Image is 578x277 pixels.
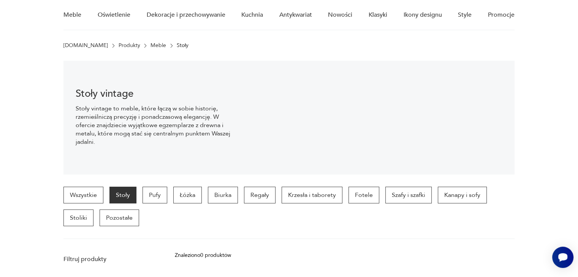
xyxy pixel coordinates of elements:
[143,187,167,203] a: Pufy
[328,0,352,30] a: Nowości
[76,89,232,98] h1: Stoły vintage
[119,42,140,49] a: Produkty
[403,0,442,30] a: Ikony designu
[175,251,231,260] div: Znaleziono 0 produktów
[150,42,166,49] a: Meble
[208,187,238,203] a: Biurka
[98,0,130,30] a: Oświetlenie
[109,187,136,203] a: Stoły
[552,247,573,268] iframe: Smartsupp widget button
[282,187,342,203] a: Krzesła i taborety
[385,187,432,203] a: Szafy i szafki
[438,187,487,203] a: Kanapy i sofy
[76,104,232,146] p: Stoły vintage to meble, które łączą w sobie historię, rzemieślniczą precyzję i ponadczasową elega...
[177,42,188,49] p: Stoły
[488,0,515,30] a: Promocje
[279,0,312,30] a: Antykwariat
[63,187,103,203] a: Wszystkie
[100,209,139,226] a: Pozostałe
[63,209,93,226] a: Stoliki
[173,187,202,203] a: Łóżka
[369,0,387,30] a: Klasyki
[146,0,225,30] a: Dekoracje i przechowywanie
[63,255,157,263] p: Filtruj produkty
[348,187,379,203] a: Fotele
[458,0,472,30] a: Style
[63,42,108,49] a: [DOMAIN_NAME]
[244,187,276,203] a: Regały
[241,0,263,30] a: Kuchnia
[63,0,81,30] a: Meble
